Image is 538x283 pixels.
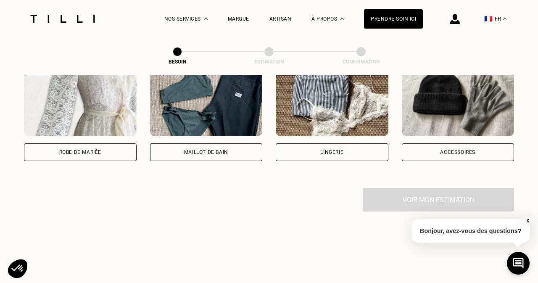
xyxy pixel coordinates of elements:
div: Estimation [227,59,311,65]
img: Menu déroulant à propos [340,18,344,20]
button: X [523,216,532,225]
a: Artisan [269,16,292,22]
img: Tilli retouche votre Maillot de bain [150,61,263,136]
img: menu déroulant [503,18,506,20]
div: Confirmation [319,59,403,65]
img: Tilli retouche votre Lingerie [276,61,388,136]
img: Tilli retouche votre Accessoires [402,61,514,136]
div: Maillot de bain [184,150,228,155]
img: icône connexion [450,14,460,24]
img: Menu déroulant [204,18,208,20]
span: 🇫🇷 [484,15,493,23]
img: Logo du service de couturière Tilli [27,15,98,23]
div: Lingerie [320,150,343,155]
a: Prendre soin ici [364,9,423,29]
div: Robe de mariée [59,150,101,155]
img: Tilli retouche votre Robe de mariée [24,61,137,136]
a: Marque [228,16,249,22]
div: Besoin [135,59,219,65]
p: Bonjour, avez-vous des questions? [411,219,530,243]
div: Accessoires [440,150,475,155]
